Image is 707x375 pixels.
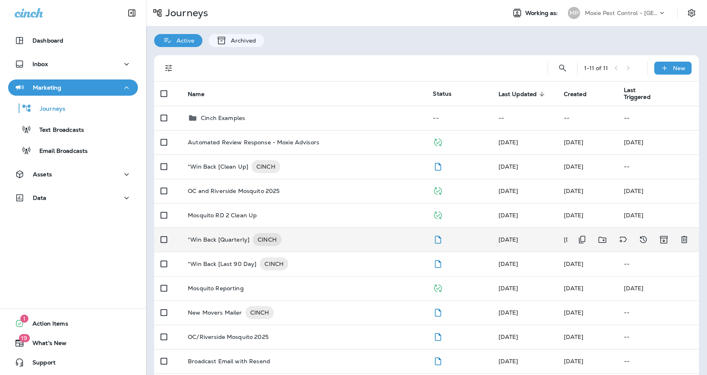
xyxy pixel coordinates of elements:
button: Marketing [8,79,138,96]
button: Support [8,354,138,371]
span: Jason Munk [499,163,518,170]
span: Jason Munk [564,163,584,170]
span: Working as: [525,10,560,17]
span: 19 [19,334,30,342]
span: Status [433,90,451,97]
span: Shannon Davis [499,139,518,146]
span: J-P Scoville [564,358,584,365]
p: Journeys [162,7,208,19]
button: Delete [676,231,692,248]
button: Move to folder [594,231,611,248]
span: Jason Munk [564,187,584,195]
span: Draft [433,259,443,267]
p: -- [624,163,692,170]
span: Support [24,359,56,369]
div: CINCH [260,257,288,270]
td: -- [492,106,557,130]
button: Add tags [615,231,631,248]
button: 1Action Items [8,315,138,332]
span: Shannon Davis [564,333,584,341]
span: What's New [24,340,67,349]
p: *Win Back [Quarterly] [188,233,249,246]
span: Jason Munk [564,236,584,243]
p: Email Broadcasts [31,148,88,155]
span: 1 [20,315,28,323]
span: Last Updated [499,91,537,98]
p: Dashboard [32,37,63,44]
span: Name [188,90,215,98]
p: -- [624,334,692,340]
td: [DATE] [617,276,699,300]
p: Automated Review Response - Moxie Advisors [188,139,319,146]
span: Jason Munk [499,309,518,316]
button: Settings [684,6,699,20]
button: Text Broadcasts [8,121,138,138]
td: [DATE] [617,203,699,227]
span: Jason Munk [564,212,584,219]
button: Duplicate [574,231,590,248]
div: CINCH [253,233,282,246]
p: *Win Back [Clean Up] [188,160,248,173]
span: Draft [433,357,443,364]
span: Jason Munk [564,285,584,292]
span: Jason Munk [499,187,518,195]
p: Text Broadcasts [31,126,84,134]
span: Last Triggered [624,87,658,101]
td: -- [617,106,699,130]
button: 19What's New [8,335,138,351]
span: Draft [433,235,443,242]
p: -- [624,309,692,316]
span: Draft [433,308,443,315]
span: Jason Munk [564,309,584,316]
span: Published [433,138,443,145]
p: -- [624,261,692,267]
span: Jason Munk [499,285,518,292]
p: Mosquito RD 2 Clean Up [188,212,257,219]
button: Email Broadcasts [8,142,138,159]
p: New Movers Mailer [188,306,242,319]
p: Archived [227,37,256,44]
span: Published [433,211,443,218]
p: Assets [33,171,52,178]
p: Cinch Examples [201,115,245,121]
button: Dashboard [8,32,138,49]
span: Last Updated [499,90,548,98]
p: Data [33,195,47,201]
span: Jason Munk [499,236,518,243]
span: Published [433,284,443,291]
span: Jason Munk [499,260,518,268]
p: Mosquito Reporting [188,285,244,291]
span: Action Items [24,320,68,330]
p: OC/Riverside Mosquito 2025 [188,334,269,340]
span: CINCH [260,260,288,268]
p: Moxie Pest Control - [GEOGRAPHIC_DATA] [585,10,658,16]
span: CINCH [251,163,280,171]
button: Archive [655,231,672,248]
p: New [673,65,686,71]
span: Published [433,186,443,194]
td: -- [426,106,492,130]
p: Inbox [32,61,48,67]
span: Priscilla Valverde [564,139,584,146]
span: Draft [433,332,443,340]
span: Name [188,91,204,98]
td: [DATE] [617,130,699,154]
span: Last Triggered [624,87,668,101]
span: Draft [433,162,443,169]
p: Broadcast Email with Resend [188,358,270,364]
span: Created [564,90,597,98]
td: -- [557,106,617,130]
button: Inbox [8,56,138,72]
p: OC and Riverside Mosquito 2025 [188,188,279,194]
div: CINCH [251,160,280,173]
button: Filters [161,60,177,76]
button: Journeys [8,100,138,117]
span: J-P Scoville [499,358,518,365]
span: Jason Munk [499,212,518,219]
p: Active [172,37,194,44]
div: CINCH [245,306,274,319]
p: *Win Back [Last 90 Day] [188,257,256,270]
button: Data [8,190,138,206]
button: Search Journeys [554,60,571,76]
button: Assets [8,166,138,182]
